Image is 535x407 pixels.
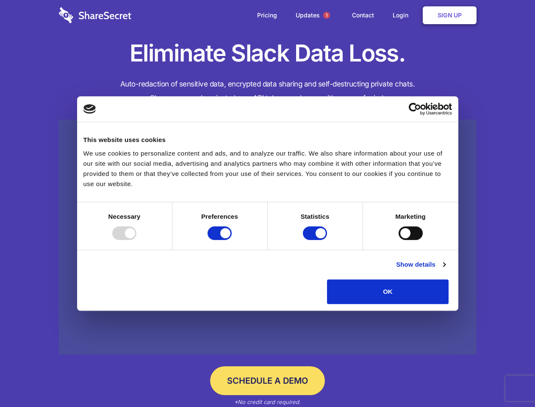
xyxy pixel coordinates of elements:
a: Pricing [249,2,286,28]
a: Usercentrics Cookiebot - opens in a new window [378,103,452,115]
a: Sign Up [423,6,477,24]
button: OK [327,279,449,304]
div: We use cookies to personalize content and ads, and to analyze our traffic. We also share informat... [83,148,452,189]
a: Show details [396,259,445,270]
a: Wistia video thumbnail [59,120,477,355]
h1: Eliminate Slack Data Loss. [59,38,477,69]
img: logo [83,104,96,114]
a: Schedule a Demo [210,366,325,395]
strong: Preferences [201,213,238,220]
strong: Necessary [108,213,141,220]
div: This website uses cookies [83,135,452,145]
h4: Auto-redaction of sensitive data, encrypted data sharing and self-destructing private chats. Shar... [59,77,477,105]
strong: Statistics [301,213,330,220]
a: Login [384,2,421,28]
strong: Marketing [395,213,426,220]
img: logo-wordmark-white-trans-d4663122ce5f474addd5e946df7df03e33cb6a1c49d2221995e7729f52c070b2.svg [59,7,131,23]
em: *No credit card required. [234,399,301,405]
a: Contact [344,2,383,28]
span: 1 [323,12,330,19]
